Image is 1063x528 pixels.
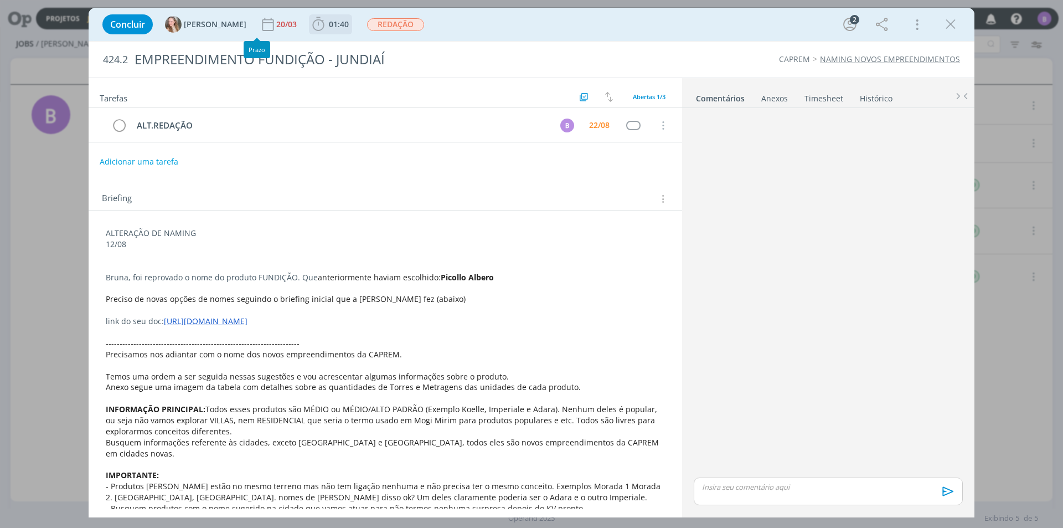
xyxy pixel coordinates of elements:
span: Temos uma ordem a ser seguida nessas sugestões e vou acrescentar algumas informações sobre o prod... [106,371,509,382]
span: - Busquem produtos com o nome sugerido na cidade que vamos atuar para não termos nenhuma surpresa... [106,503,585,514]
span: 424.2 [103,54,128,66]
button: REDAÇÃO [367,18,425,32]
span: Preciso de novas opções de nomes seguindo o briefing inicial que a [PERSON_NAME] fez (abaixo) [106,294,466,304]
div: B [560,119,574,132]
strong: Picollo Albero [441,272,494,283]
p: link do seu doc: [106,316,665,327]
a: NAMING NOVOS EMPREENDIMENTOS [820,54,960,64]
button: 01:40 [309,16,352,33]
button: 2 [841,16,859,33]
div: dialog [89,8,974,517]
span: - Produtos [PERSON_NAME] estão no mesmo terreno mas não tem ligação nenhuma e não precisa ter o m... [106,481,663,503]
button: Adicionar uma tarefa [99,152,179,172]
span: anteriormente haviam escolhido: [318,272,441,283]
a: Histórico [859,88,893,104]
span: Anexo segue uma imagem da tabela com detalhes sobre as quantidades de Torres e Metragens das unid... [106,382,581,392]
span: Busquem informações referente às cidades, exceto [GEOGRAPHIC_DATA] e [GEOGRAPHIC_DATA], todos ele... [106,437,661,459]
p: 12/08 [106,239,665,250]
p: ALTERAÇÃO DE NAMING [106,228,665,239]
p: Bruna, foi reprovado o nome do produto FUNDIÇÃO. Que [106,272,665,283]
button: B [559,117,575,134]
span: Abertas 1/3 [633,93,665,101]
span: Todos esses produtos são MÉDIO ou MÉDIO/ALTO PADRÃO (Exemplo Koelle, Imperiale e Adara). Nenhum d... [106,404,659,437]
span: Precisamos nos adiantar com o nome dos novos empreendimentos da CAPREM. [106,349,402,360]
img: G [165,16,182,33]
button: Concluir [102,14,153,34]
div: 22/08 [589,121,610,129]
div: 2 [850,15,859,24]
div: ALT.REDAÇÃO [132,119,550,132]
span: REDAÇÃO [367,18,424,31]
span: Briefing [102,192,132,206]
strong: INFORMAÇÃO PRINCIPAL: [106,404,205,414]
img: arrow-down-up.svg [605,92,613,102]
a: CAPREM [779,54,810,64]
span: ---------------------------------------------------------------------- [106,338,300,348]
div: 20/03 [276,20,299,28]
button: G[PERSON_NAME] [165,16,246,33]
div: Prazo [244,41,270,58]
a: Timesheet [804,88,844,104]
span: [PERSON_NAME] [184,20,246,28]
span: Tarefas [100,90,127,104]
span: Concluir [110,20,145,29]
div: EMPREENDIMENTO FUNDIÇÃO - JUNDIAÍ [130,46,598,73]
strong: IMPORTANTE: [106,470,159,480]
span: 01:40 [329,19,349,29]
div: Anexos [761,93,788,104]
a: [URL][DOMAIN_NAME] [164,316,247,326]
a: Comentários [695,88,745,104]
